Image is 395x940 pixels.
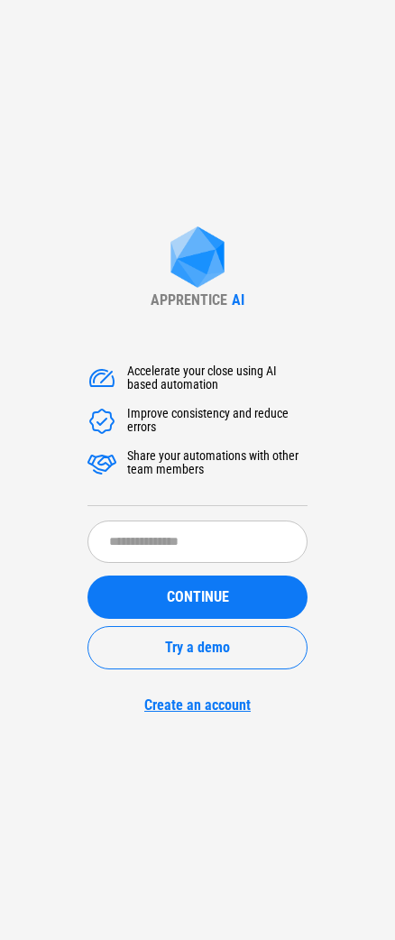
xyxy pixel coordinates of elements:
[167,590,229,604] span: CONTINUE
[87,364,116,393] img: Accelerate
[151,291,227,309] div: APPRENTICE
[127,364,308,393] div: Accelerate your close using AI based automation
[161,226,234,292] img: Apprentice AI
[127,407,308,436] div: Improve consistency and reduce errors
[87,696,308,714] a: Create an account
[127,449,308,478] div: Share your automations with other team members
[165,640,230,655] span: Try a demo
[87,626,308,669] button: Try a demo
[232,291,244,309] div: AI
[87,576,308,619] button: CONTINUE
[87,449,116,478] img: Accelerate
[87,407,116,436] img: Accelerate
